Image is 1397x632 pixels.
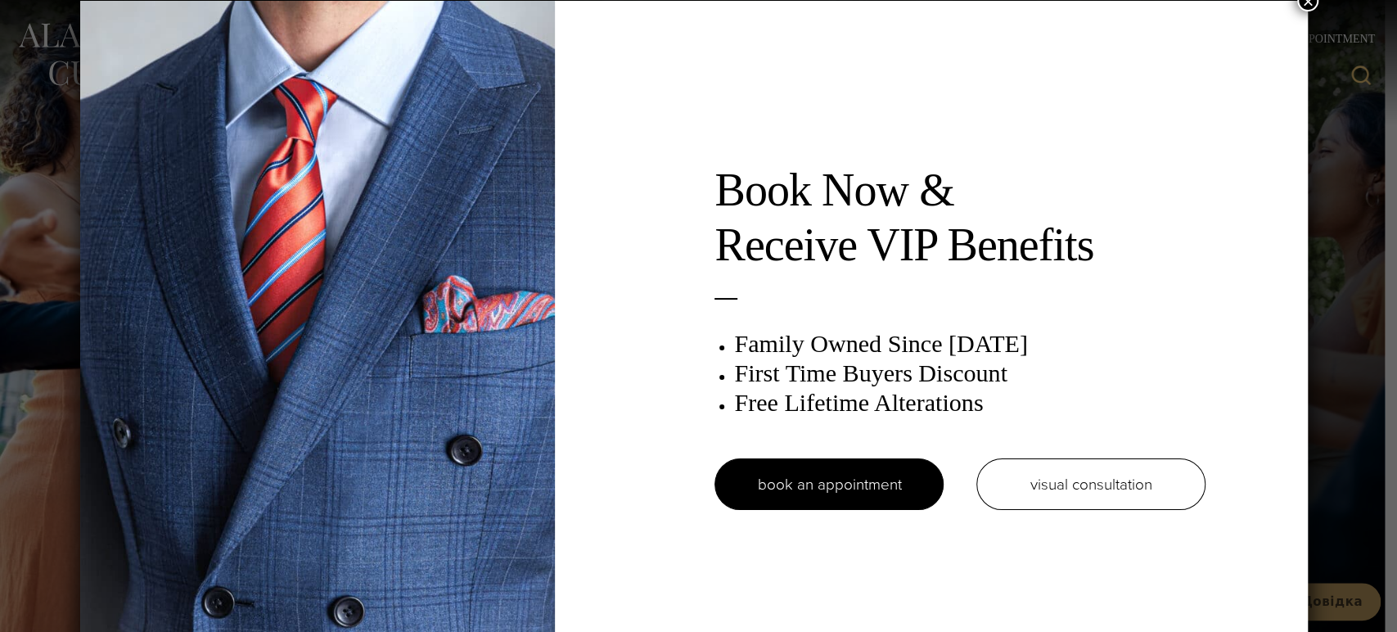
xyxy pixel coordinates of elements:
a: visual consultation [976,458,1205,510]
h3: Family Owned Since [DATE] [734,329,1205,359]
span: Довідка [32,11,93,26]
h2: Book Now & Receive VIP Benefits [714,163,1205,273]
a: book an appointment [714,458,944,510]
h3: Free Lifetime Alterations [734,388,1205,418]
h3: First Time Buyers Discount [734,359,1205,388]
